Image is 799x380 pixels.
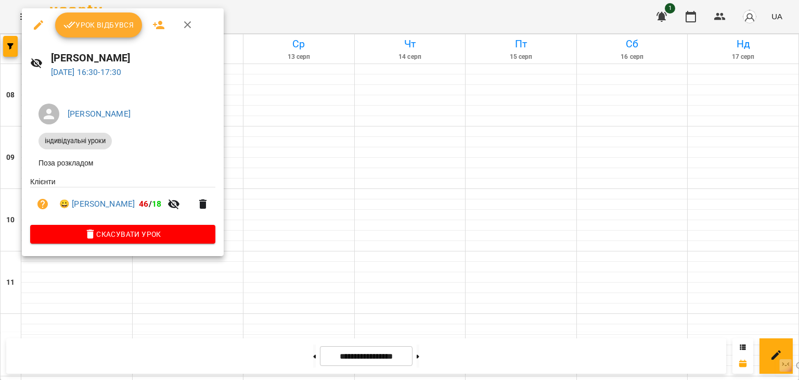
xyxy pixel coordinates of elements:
h6: [PERSON_NAME] [51,50,215,66]
ul: Клієнти [30,176,215,225]
a: [DATE] 16:30-17:30 [51,67,122,77]
a: [PERSON_NAME] [68,109,131,119]
button: Візит ще не сплачено. Додати оплату? [30,192,55,217]
span: Урок відбувся [63,19,134,31]
span: індивідуальні уроки [38,136,112,146]
span: 18 [152,199,161,209]
span: 46 [139,199,148,209]
button: Урок відбувся [55,12,143,37]
button: Скасувати Урок [30,225,215,244]
a: 😀 [PERSON_NAME] [59,198,135,210]
span: Скасувати Урок [38,228,207,240]
li: Поза розкладом [30,154,215,172]
b: / [139,199,161,209]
